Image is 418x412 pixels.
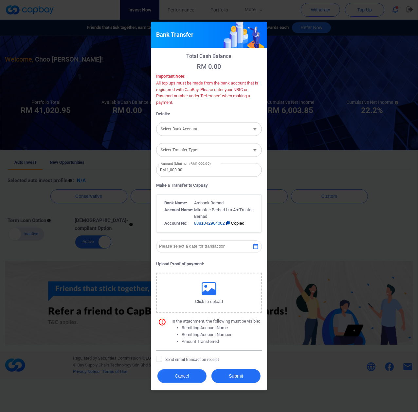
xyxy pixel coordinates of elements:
[156,261,262,268] p: Upload Proof of payment:
[194,200,254,207] p: Ambank Berhad
[156,80,262,105] p: All top ups must be made from the bank account that is registered with CapBay. Please enter your ...
[156,63,262,70] p: RM 0.00
[156,240,262,253] button: Please select a date for transaction
[172,318,260,325] p: In the attachment, the following must be visible:
[159,244,226,249] p: Please select a date for transaction
[250,145,260,155] button: Open
[161,161,211,166] label: Amount (Minimum RM1,000.00)
[211,369,261,383] button: Submit
[156,74,186,79] strong: Important Note:
[182,325,260,331] li: Remitting Account Name
[156,356,219,363] span: Send email transaction receipt
[250,124,260,134] button: Open
[182,331,260,338] li: Remitting Account Number
[164,200,194,207] p: Bank Name:
[182,338,260,345] li: Amount Transferred
[159,299,259,304] p: Click to upload
[164,220,194,227] p: Account No:
[156,182,262,189] p: Make a Transfer to CapBay
[156,273,262,313] button: Click to upload
[194,221,230,226] span: 8881042964002
[194,207,254,220] p: Mtrustee Berhad fka AmTrustee Berhad
[164,207,194,214] p: Account Name:
[156,31,193,39] h5: Bank Transfer
[230,221,245,226] span: Copied
[194,221,245,226] button: 8881042964002 Copied
[157,369,207,383] button: Cancel
[156,111,262,118] p: Details:
[156,53,262,59] p: Total Cash Balance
